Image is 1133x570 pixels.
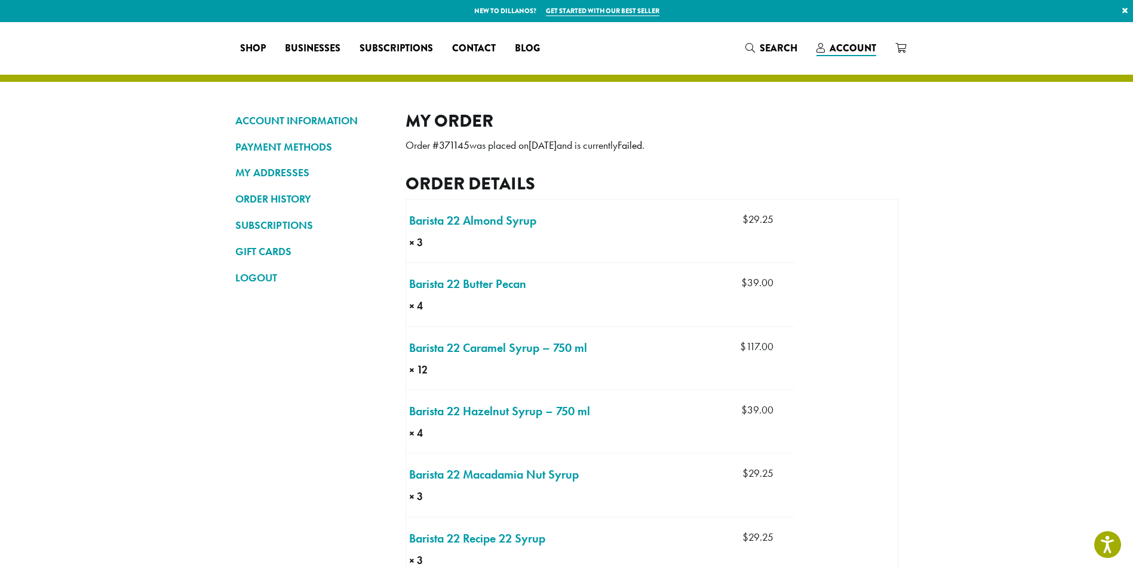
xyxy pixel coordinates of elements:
span: Businesses [285,41,340,56]
strong: × 12 [409,362,471,378]
strong: × 3 [409,489,467,504]
mark: [DATE] [529,139,557,152]
span: $ [741,276,747,289]
strong: × 3 [409,235,454,250]
span: $ [742,467,748,480]
mark: 371145 [439,139,469,152]
span: $ [741,403,747,416]
span: $ [742,213,748,226]
span: Shop [240,41,266,56]
span: Blog [515,41,540,56]
a: Barista 22 Almond Syrup [409,212,536,229]
h2: Order details [406,173,898,194]
bdi: 39.00 [741,276,773,289]
strong: × 3 [409,553,457,568]
a: Barista 22 Butter Pecan [409,275,526,293]
span: Account [830,41,876,55]
a: ACCOUNT INFORMATION [235,111,388,131]
a: Get started with our best seller [546,6,659,16]
bdi: 29.25 [742,531,773,544]
h2: My Order [406,111,898,131]
span: $ [742,531,748,544]
p: Order # was placed on and is currently . [406,136,898,155]
span: Search [760,41,797,55]
mark: Failed [618,139,642,152]
a: GIFT CARDS [235,241,388,262]
bdi: 39.00 [741,403,773,416]
a: MY ADDRESSES [235,163,388,183]
bdi: 117.00 [740,340,773,353]
a: PAYMENT METHODS [235,137,388,157]
a: Barista 22 Caramel Syrup – 750 ml [409,339,587,357]
a: SUBSCRIPTIONS [235,215,388,235]
a: Search [736,38,807,58]
a: ORDER HISTORY [235,189,388,209]
a: Barista 22 Macadamia Nut Syrup [409,465,579,483]
a: Barista 22 Recipe 22 Syrup [409,529,545,547]
span: $ [740,340,746,353]
span: Subscriptions [360,41,433,56]
span: Contact [452,41,496,56]
a: Shop [231,39,275,58]
a: Barista 22 Hazelnut Syrup – 750 ml [409,402,590,420]
bdi: 29.25 [742,467,773,480]
strong: × 4 [409,425,470,441]
a: LOGOUT [235,268,388,288]
bdi: 29.25 [742,213,773,226]
strong: × 4 [409,298,451,314]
